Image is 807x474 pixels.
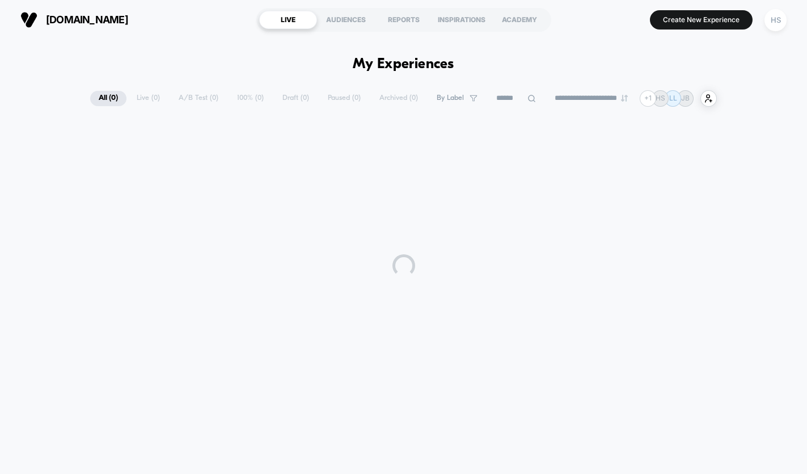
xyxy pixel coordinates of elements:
p: JB [681,94,690,102]
span: By Label [437,94,464,103]
h1: My Experiences [353,57,454,73]
button: Create New Experience [650,10,753,30]
div: HS [764,9,787,31]
img: Visually logo [20,11,37,28]
p: LL [669,94,677,102]
div: INSPIRATIONS [433,11,491,29]
div: + 1 [640,90,656,107]
div: AUDIENCES [317,11,375,29]
p: HS [656,94,665,102]
div: LIVE [259,11,317,29]
span: All ( 0 ) [90,91,126,106]
div: ACADEMY [491,11,548,29]
img: end [621,95,628,102]
span: [DOMAIN_NAME] [46,14,128,26]
div: REPORTS [375,11,433,29]
button: [DOMAIN_NAME] [17,11,132,29]
button: HS [761,9,790,32]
